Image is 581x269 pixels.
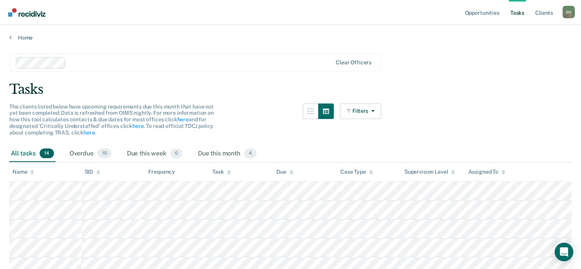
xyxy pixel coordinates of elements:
div: Due this month4 [196,145,258,162]
div: Open Intercom Messenger [555,243,573,261]
a: here [132,123,144,129]
div: Tasks [9,81,572,97]
div: Assigned To [468,169,505,175]
a: here [177,116,188,122]
div: All tasks14 [9,145,55,162]
span: 0 [170,148,182,159]
div: Case Type [340,169,373,175]
div: Due [276,169,293,175]
div: Supervision Level [404,169,455,175]
div: Clear officers [336,59,371,66]
button: Profile dropdown button [562,6,575,18]
div: Frequency [148,169,175,175]
div: D V [562,6,575,18]
div: Overdue10 [68,145,113,162]
a: Home [9,34,572,41]
div: Name [12,169,34,175]
div: Task [212,169,231,175]
span: 4 [244,148,257,159]
span: 14 [40,148,54,159]
div: SID [85,169,101,175]
span: 10 [97,148,111,159]
div: Due this week0 [125,145,184,162]
a: here [83,129,95,136]
button: Filters [340,103,381,119]
img: Recidiviz [8,8,45,17]
span: The clients listed below have upcoming requirements due this month that have not yet been complet... [9,103,214,136]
